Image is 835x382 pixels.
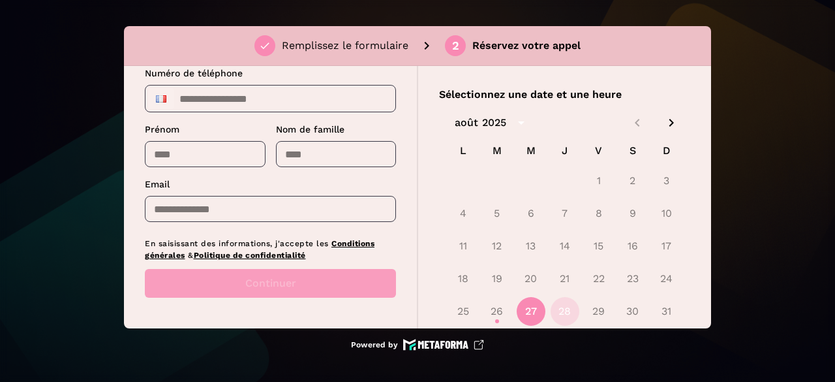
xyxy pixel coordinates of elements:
[439,87,690,103] p: Sélectionnez une date et une heure
[451,138,475,164] span: L
[660,112,682,134] button: Next month
[276,124,344,135] span: Nom de famille
[145,68,243,78] span: Numéro de téléphone
[519,138,543,164] span: M
[553,138,577,164] span: J
[482,115,506,131] div: 2025
[145,238,396,261] p: En saisissant des informations, j'accepte les
[551,297,579,326] button: 28 août 2025
[145,179,170,189] span: Email
[351,340,398,350] p: Powered by
[587,138,611,164] span: V
[485,138,509,164] span: M
[655,138,678,164] span: D
[282,38,408,54] p: Remplissez le formulaire
[452,40,459,52] div: 2
[510,112,532,134] button: calendar view is open, switch to year view
[148,88,174,109] div: France: + 33
[472,38,581,54] p: Réservez votre appel
[351,339,484,351] a: Powered by
[621,138,645,164] span: S
[188,251,194,260] span: &
[145,124,179,135] span: Prénom
[194,251,306,260] a: Politique de confidentialité
[455,115,478,131] div: août
[517,297,545,326] button: 27 août 2025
